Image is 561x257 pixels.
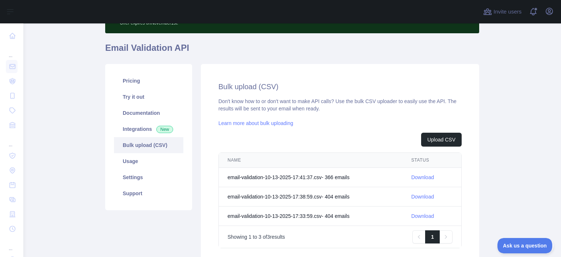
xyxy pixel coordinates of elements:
a: Bulk upload (CSV) [114,137,183,153]
div: ... [6,133,18,148]
a: Integrations New [114,121,183,137]
a: Download [411,174,434,180]
button: Upload CSV [421,133,462,147]
div: ... [6,237,18,252]
a: Download [411,213,434,219]
nav: Pagination [412,230,453,243]
a: Try it out [114,89,183,105]
th: STATUS [402,153,461,168]
th: NAME [219,153,402,168]
td: email-validation-10-13-2025-17:33:59.csv - 404 email s [219,207,402,226]
a: Usage [114,153,183,169]
a: Support [114,185,183,201]
span: 3 [267,234,270,240]
a: Settings [114,169,183,185]
button: Invite users [482,6,523,18]
h1: Email Validation API [105,42,479,60]
a: Pricing [114,73,183,89]
a: 1 [425,230,440,243]
span: 3 [259,234,262,240]
span: 1 [249,234,252,240]
div: Don't know how to or don't want to make API calls? Use the bulk CSV uploader to easily use the AP... [218,98,462,248]
p: Showing to of results [228,233,285,241]
a: Documentation [114,105,183,121]
a: Download [411,194,434,200]
span: Invite users [493,8,522,16]
iframe: Toggle Customer Support [497,238,554,253]
div: ... [6,44,18,58]
a: Learn more about bulk uploading [218,120,293,126]
td: email-validation-10-13-2025-17:41:37.csv - 366 email s [219,168,402,187]
span: New [156,126,173,133]
h2: Bulk upload (CSV) [218,82,462,92]
td: email-validation-10-13-2025-17:38:59.csv - 404 email s [219,187,402,207]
